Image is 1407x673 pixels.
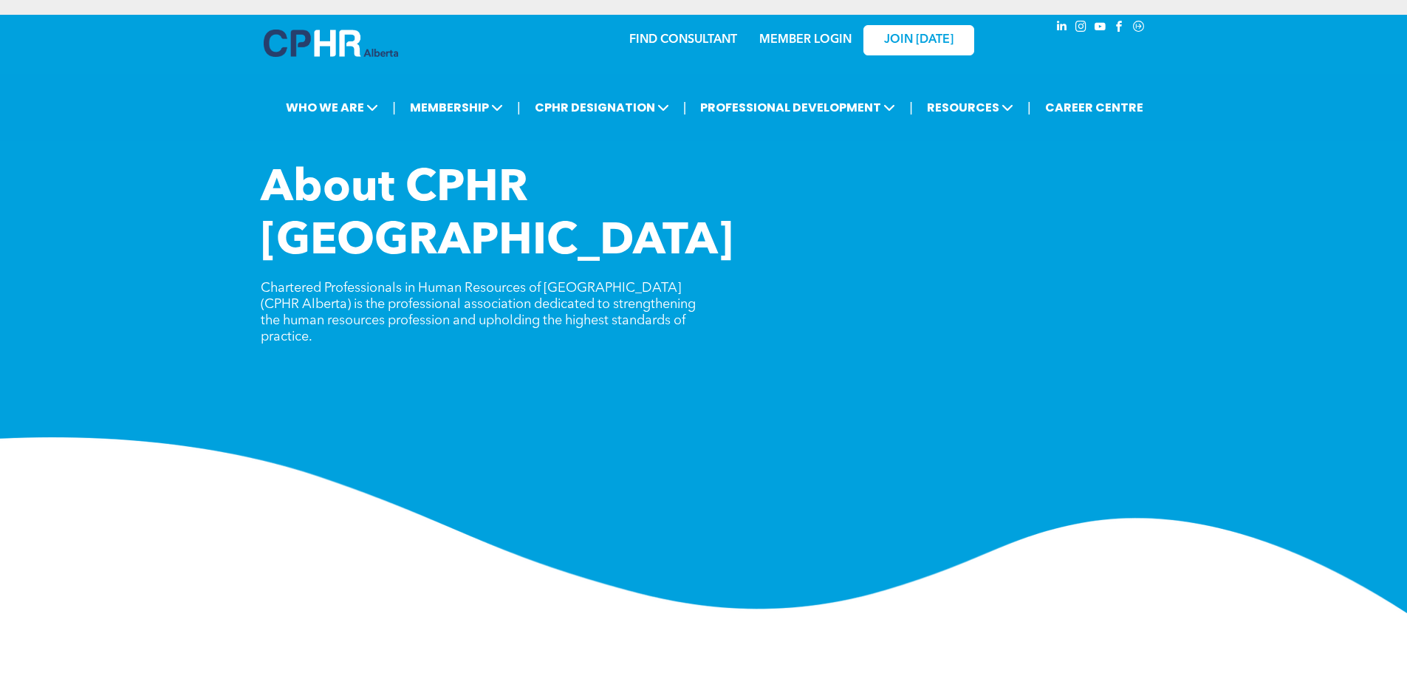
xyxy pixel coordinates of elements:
[1027,92,1031,123] li: |
[261,281,696,344] span: Chartered Professionals in Human Resources of [GEOGRAPHIC_DATA] (CPHR Alberta) is the professiona...
[863,25,974,55] a: JOIN [DATE]
[1073,18,1089,38] a: instagram
[281,94,383,121] span: WHO WE ARE
[517,92,521,123] li: |
[909,92,913,123] li: |
[1054,18,1070,38] a: linkedin
[530,94,674,121] span: CPHR DESIGNATION
[629,34,737,46] a: FIND CONSULTANT
[696,94,900,121] span: PROFESSIONAL DEVELOPMENT
[261,167,733,264] span: About CPHR [GEOGRAPHIC_DATA]
[392,92,396,123] li: |
[1131,18,1147,38] a: Social network
[683,92,687,123] li: |
[1112,18,1128,38] a: facebook
[405,94,507,121] span: MEMBERSHIP
[1041,94,1148,121] a: CAREER CENTRE
[922,94,1018,121] span: RESOURCES
[1092,18,1109,38] a: youtube
[264,30,398,57] img: A blue and white logo for cp alberta
[884,33,954,47] span: JOIN [DATE]
[759,34,852,46] a: MEMBER LOGIN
